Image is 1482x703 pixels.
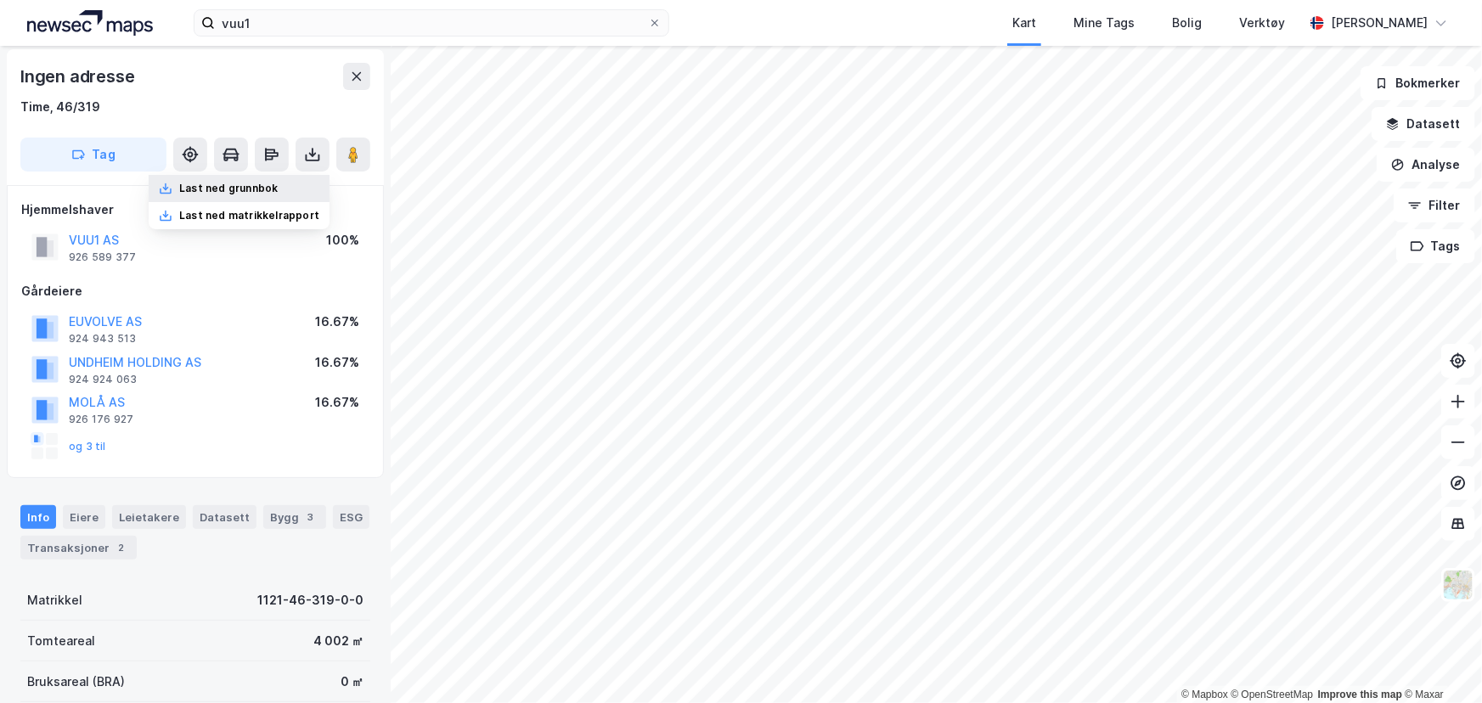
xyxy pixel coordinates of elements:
div: Bolig [1172,13,1202,33]
div: Tomteareal [27,631,95,651]
div: 3 [302,509,319,526]
div: Ingen adresse [20,63,138,90]
div: Info [20,505,56,529]
a: Improve this map [1318,689,1402,700]
div: 16.67% [315,392,359,413]
div: Leietakere [112,505,186,529]
div: ESG [333,505,369,529]
div: Gårdeiere [21,281,369,301]
div: 2 [113,539,130,556]
div: 1121-46-319-0-0 [257,590,363,610]
div: Last ned grunnbok [179,182,278,195]
div: Kontrollprogram for chat [1397,621,1482,703]
div: Verktøy [1239,13,1285,33]
div: 926 589 377 [69,250,136,264]
div: Datasett [193,505,256,529]
button: Bokmerker [1361,66,1475,100]
button: Analyse [1377,148,1475,182]
button: Tags [1396,229,1475,263]
div: Mine Tags [1073,13,1135,33]
iframe: Chat Widget [1397,621,1482,703]
div: 16.67% [315,312,359,332]
button: Datasett [1372,107,1475,141]
input: Søk på adresse, matrikkel, gårdeiere, leietakere eller personer [215,10,648,36]
div: 926 176 927 [69,413,133,426]
img: Z [1442,569,1474,601]
div: Transaksjoner [20,536,137,560]
div: Bruksareal (BRA) [27,672,125,692]
div: Time, 46/319 [20,97,100,117]
button: Filter [1394,188,1475,222]
div: Kart [1012,13,1036,33]
div: 0 ㎡ [341,672,363,692]
div: Matrikkel [27,590,82,610]
div: Last ned matrikkelrapport [179,209,319,222]
div: 4 002 ㎡ [313,631,363,651]
a: OpenStreetMap [1231,689,1314,700]
div: 16.67% [315,352,359,373]
div: Hjemmelshaver [21,200,369,220]
div: Eiere [63,505,105,529]
img: logo.a4113a55bc3d86da70a041830d287a7e.svg [27,10,153,36]
div: 924 924 063 [69,373,137,386]
a: Mapbox [1181,689,1228,700]
div: Bygg [263,505,326,529]
div: 100% [326,230,359,250]
button: Tag [20,138,166,172]
div: [PERSON_NAME] [1331,13,1428,33]
div: 924 943 513 [69,332,136,346]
